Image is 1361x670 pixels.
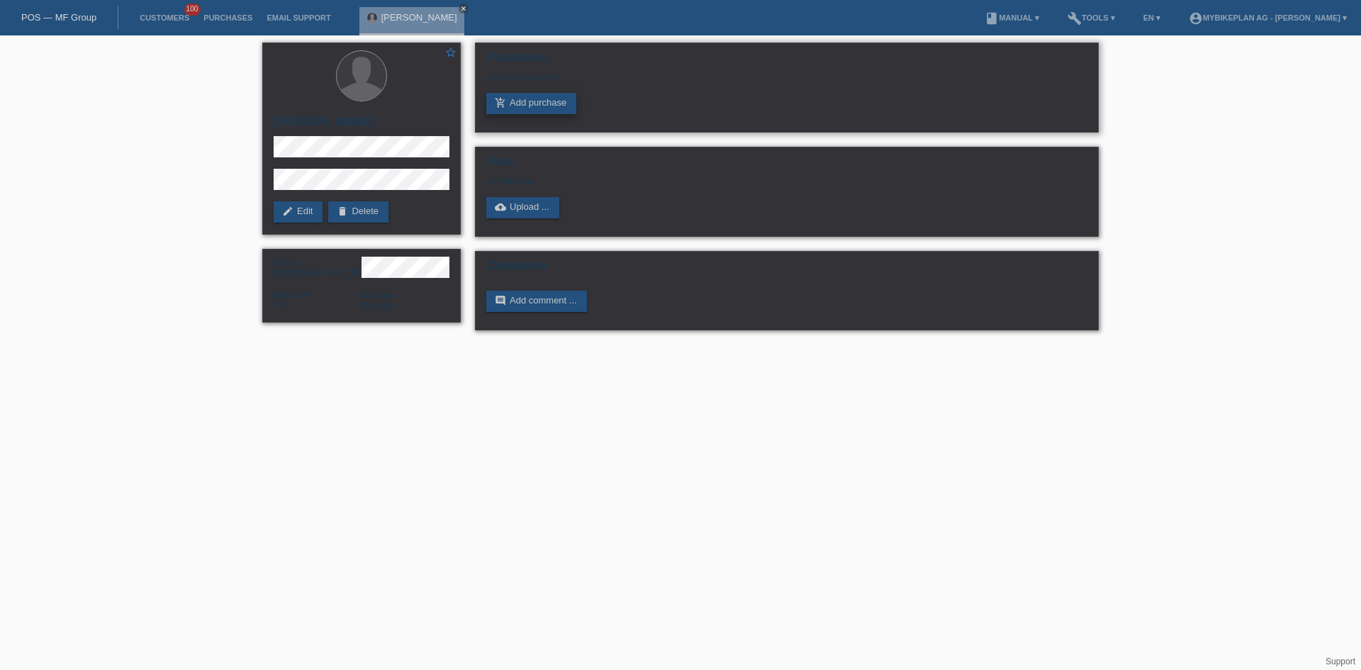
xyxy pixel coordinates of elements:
[978,13,1046,22] a: bookManual ▾
[274,291,310,299] span: Nationality
[274,257,362,278] div: [DEMOGRAPHIC_DATA]
[486,93,576,114] a: add_shopping_cartAdd purchase
[274,258,300,267] span: Gender
[362,291,396,299] span: Language
[444,46,457,59] i: star_border
[495,201,506,213] i: cloud_upload
[495,97,506,108] i: add_shopping_cart
[1060,13,1122,22] a: buildTools ▾
[1326,657,1355,666] a: Support
[459,4,469,13] a: close
[196,13,259,22] a: Purchases
[362,300,396,311] span: Deutsch
[133,13,196,22] a: Customers
[1189,11,1203,26] i: account_circle
[495,295,506,306] i: comment
[486,176,919,186] div: No files yet
[282,206,293,217] i: edit
[486,155,1087,176] h2: Files
[486,50,1087,72] h2: Purchases
[184,4,201,16] span: 100
[486,72,1087,93] div: No purchases yet
[381,12,457,23] a: [PERSON_NAME]
[1136,13,1167,22] a: EN ▾
[444,46,457,61] a: star_border
[460,5,467,12] i: close
[486,291,587,312] a: commentAdd comment ...
[985,11,999,26] i: book
[259,13,337,22] a: Email Support
[274,300,287,311] span: Switzerland
[1068,11,1082,26] i: build
[337,206,348,217] i: delete
[274,115,449,136] h2: [PERSON_NAME]
[328,201,388,223] a: deleteDelete
[274,201,323,223] a: editEdit
[1182,13,1354,22] a: account_circleMybikeplan AG - [PERSON_NAME] ▾
[21,12,96,23] a: POS — MF Group
[486,259,1087,280] h2: Comments
[486,197,559,218] a: cloud_uploadUpload ...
